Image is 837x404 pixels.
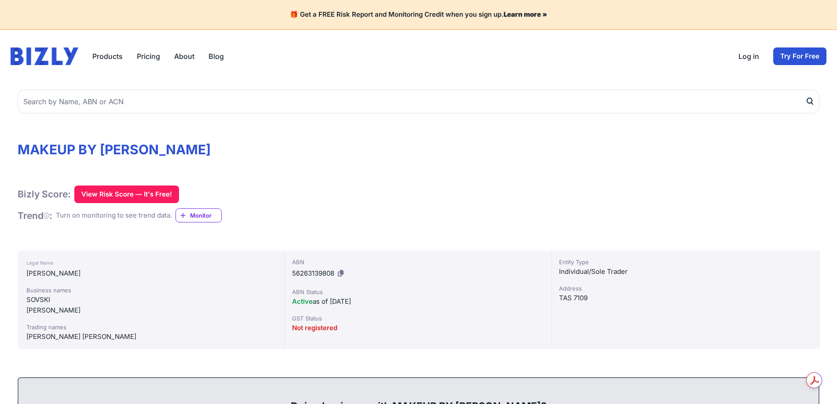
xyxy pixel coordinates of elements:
div: Address [559,284,812,293]
div: Business names [26,286,276,295]
h1: Trend : [18,210,52,222]
button: View Risk Score — It's Free! [74,186,179,203]
div: Entity Type [559,258,812,266]
div: SOVSKI [26,295,276,305]
span: Monitor [190,211,221,220]
div: [PERSON_NAME] [26,305,276,316]
span: 56263139808 [292,269,334,277]
a: Monitor [175,208,222,222]
input: Search by Name, ABN or ACN [18,90,819,113]
span: Active [292,297,313,306]
a: Log in [738,51,759,62]
a: About [174,51,194,62]
div: TAS 7109 [559,293,812,303]
div: ABN Status [292,288,545,296]
div: as of [DATE] [292,296,545,307]
div: Turn on monitoring to see trend data. [56,211,172,221]
div: [PERSON_NAME] [PERSON_NAME] [26,331,276,342]
div: ABN [292,258,545,266]
div: Trading names [26,323,276,331]
h1: MAKEUP BY [PERSON_NAME] [18,142,819,157]
a: Learn more » [504,10,547,18]
button: Products [92,51,123,62]
h4: 🎁 Get a FREE Risk Report and Monitoring Credit when you sign up. [11,11,826,19]
h1: Bizly Score: [18,188,71,200]
div: GST Status [292,314,545,323]
span: Not registered [292,324,337,332]
a: Try For Free [773,47,826,65]
div: Legal Name [26,258,276,268]
a: Pricing [137,51,160,62]
div: Individual/Sole Trader [559,266,812,277]
a: Blog [208,51,224,62]
div: [PERSON_NAME] [26,268,276,279]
